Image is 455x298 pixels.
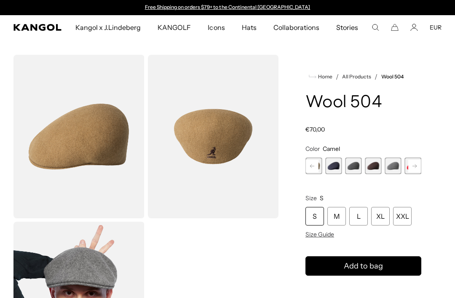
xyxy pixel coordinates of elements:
[141,4,314,11] div: Announcement
[372,24,379,31] summary: Search here
[365,158,381,174] label: Espresso
[320,194,324,202] span: S
[305,158,322,174] div: 11 of 21
[199,15,233,40] a: Icons
[325,158,342,174] label: Dark Blue
[405,158,421,174] div: 16 of 21
[410,24,418,31] a: Account
[305,145,320,153] span: Color
[336,15,358,40] span: Stories
[141,4,314,11] slideshow-component: Announcement bar
[349,207,368,226] div: L
[325,158,342,174] div: 12 of 21
[233,15,265,40] a: Hats
[345,158,361,174] div: 13 of 21
[405,158,421,174] label: Red
[158,15,191,40] span: KANGOLF
[145,4,310,10] a: Free Shipping on orders $79+ to the Continental [GEOGRAPHIC_DATA]
[328,15,367,40] a: Stories
[208,15,225,40] span: Icons
[67,15,150,40] a: Kangol x J.Lindeberg
[305,207,324,226] div: S
[345,158,361,174] label: Dark Flannel
[365,158,381,174] div: 14 of 21
[305,256,421,276] button: Add to bag
[381,74,404,80] a: Wool 504
[148,55,279,218] img: color-camel
[273,15,319,40] span: Collaborations
[75,15,141,40] span: Kangol x J.Lindeberg
[305,231,334,238] span: Size Guide
[332,72,339,82] li: /
[242,15,257,40] span: Hats
[371,207,390,226] div: XL
[305,72,421,82] nav: breadcrumbs
[393,207,412,226] div: XXL
[430,24,442,31] button: EUR
[344,260,383,272] span: Add to bag
[305,194,317,202] span: Size
[265,15,328,40] a: Collaborations
[305,94,421,112] h1: Wool 504
[13,55,145,218] img: color-camel
[371,72,377,82] li: /
[309,73,332,81] a: Home
[327,207,346,226] div: M
[141,4,314,11] div: 1 of 2
[305,158,322,174] label: Camel
[316,74,332,80] span: Home
[385,158,401,174] label: Flannel
[323,145,340,153] span: Camel
[13,24,62,31] a: Kangol
[149,15,199,40] a: KANGOLF
[305,126,325,133] span: €70,00
[385,158,401,174] div: 15 of 21
[391,24,399,31] button: Cart
[342,74,371,80] a: All Products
